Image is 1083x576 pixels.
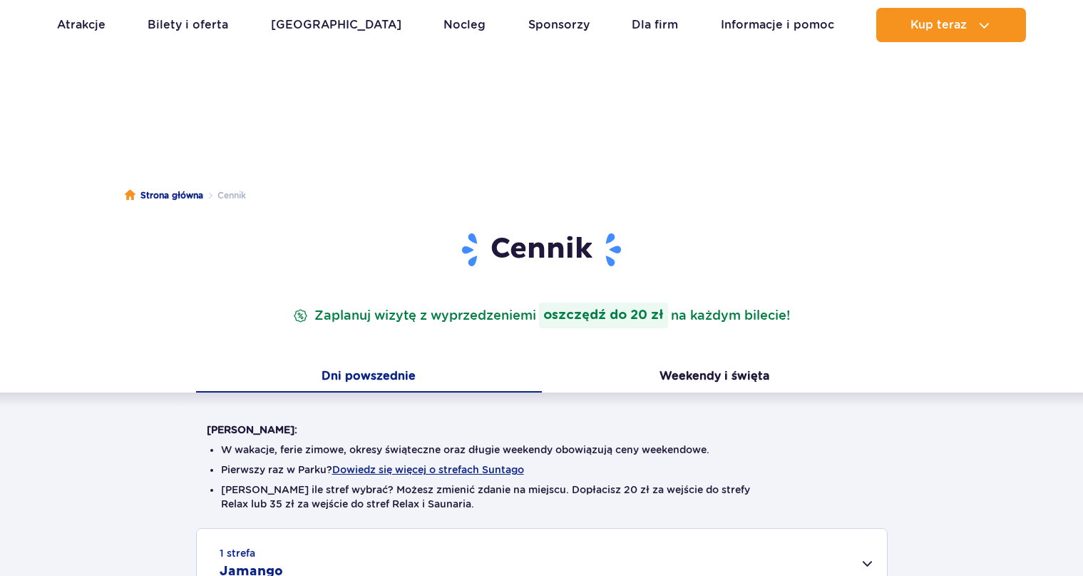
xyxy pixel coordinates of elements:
[203,188,246,203] li: Cennik
[910,19,967,31] span: Kup teraz
[221,463,863,477] li: Pierwszy raz w Parku?
[207,231,877,268] h1: Cennik
[125,188,203,203] a: Strona główna
[196,363,542,393] button: Dni powszednie
[57,8,106,42] a: Atrakcje
[539,303,668,328] strong: oszczędź do 20 zł
[876,8,1026,42] button: Kup teraz
[221,482,863,511] li: [PERSON_NAME] ile stref wybrać? Możesz zmienić zdanie na miejscu. Dopłacisz 20 zł za wejście do s...
[290,303,793,328] p: Zaplanuj wizytę z wyprzedzeniem na każdym bilecie!
[148,8,228,42] a: Bilety i oferta
[220,546,255,560] small: 1 strefa
[542,363,888,393] button: Weekendy i święta
[528,8,590,42] a: Sponsorzy
[721,8,834,42] a: Informacje i pomoc
[271,8,401,42] a: [GEOGRAPHIC_DATA]
[221,443,863,457] li: W wakacje, ferie zimowe, okresy świąteczne oraz długie weekendy obowiązują ceny weekendowe.
[632,8,678,42] a: Dla firm
[443,8,486,42] a: Nocleg
[332,464,524,475] button: Dowiedz się więcej o strefach Suntago
[207,424,297,435] strong: [PERSON_NAME]:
